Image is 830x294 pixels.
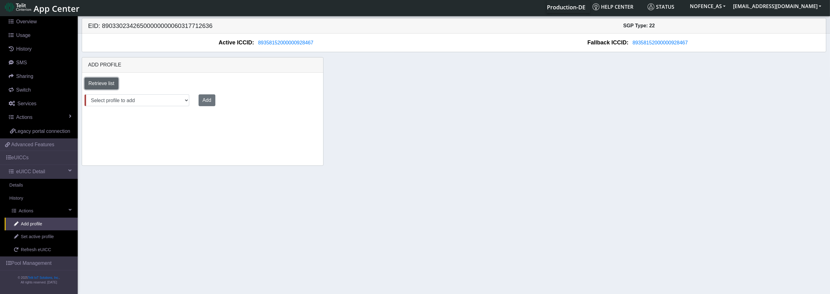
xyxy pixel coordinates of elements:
[21,247,51,253] span: Refresh eUICC
[629,39,692,47] button: 89358152000000928467
[19,208,33,215] span: Actions
[2,111,78,124] a: Actions
[254,39,318,47] button: 89358152000000928467
[16,115,32,120] span: Actions
[686,1,729,12] button: NOFENCE_AS
[88,62,122,67] span: Add profile
[547,1,585,13] a: Your current platform instance
[16,87,31,93] span: Switch
[547,3,585,11] span: Production-DE
[16,168,45,175] span: eUICC Detail
[2,165,78,179] a: eUICC Detail
[2,205,78,218] a: Actions
[593,3,599,10] img: knowledge.svg
[648,3,674,10] span: Status
[2,56,78,70] a: SMS
[15,129,70,134] span: Legacy portal connection
[5,218,78,231] a: Add profile
[5,2,31,12] img: logo-telit-cinterion-gw-new.png
[5,230,78,243] a: Set active profile
[5,0,79,14] a: App Center
[84,22,454,29] h5: EID: 89033023426500000000060317712636
[5,243,78,256] a: Refresh eUICC
[2,15,78,29] a: Overview
[34,3,80,14] span: App Center
[16,33,30,38] span: Usage
[633,40,688,45] span: 89358152000000928467
[258,40,314,45] span: 89358152000000928467
[16,46,32,52] span: History
[85,78,119,89] button: Retrieve list
[16,74,33,79] span: Sharing
[590,1,645,13] a: Help center
[17,101,36,106] span: Services
[21,233,54,240] span: Set active profile
[2,97,78,111] a: Services
[11,141,54,148] span: Advanced Features
[16,60,27,65] span: SMS
[219,38,254,47] span: Active ICCID:
[199,94,215,106] button: Add
[2,70,78,83] a: Sharing
[21,221,42,228] span: Add profile
[648,3,654,10] img: status.svg
[2,42,78,56] a: History
[16,19,37,24] span: Overview
[645,1,686,13] a: Status
[588,38,629,47] span: Fallback ICCID:
[2,29,78,42] a: Usage
[593,3,633,10] span: Help center
[623,23,655,28] span: SGP Type: 22
[28,276,59,279] a: Telit IoT Solutions, Inc.
[2,83,78,97] a: Switch
[729,1,825,12] button: [EMAIL_ADDRESS][DOMAIN_NAME]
